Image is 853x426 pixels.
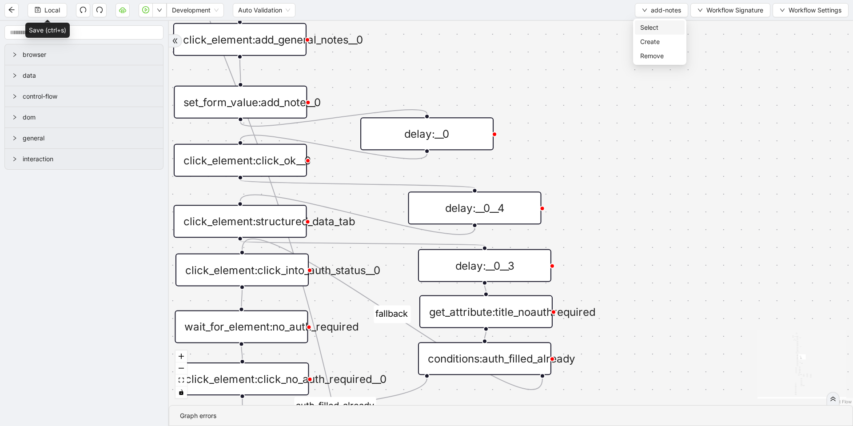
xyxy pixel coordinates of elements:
[174,86,307,119] div: set_form_value:add_note__0
[23,92,156,101] span: control-flow
[174,205,307,238] div: click_element:structured_data_tab
[5,65,163,86] div: data
[157,8,162,13] span: down
[92,3,107,17] button: redo
[28,3,67,17] button: saveLocal
[698,8,703,13] span: down
[80,6,87,13] span: undo
[418,249,551,282] div: delay:__0__3
[35,7,41,13] span: save
[8,6,15,13] span: arrow-left
[240,110,427,126] g: Edge from set_form_value:add_note__0 to delay:__0
[175,362,187,374] button: zoom out
[485,332,486,339] g: Edge from get_attribute:title_noauthrequired to conditions:auth_filled_already
[408,191,542,224] div: delay:__0__4
[640,51,679,61] span: Remove
[23,50,156,60] span: browser
[175,254,309,287] div: click_element:click_into_auth_status__0
[139,3,153,17] button: play-circle
[4,3,19,17] button: arrow-left
[12,115,17,120] span: right
[12,52,17,57] span: right
[780,8,785,13] span: down
[642,8,647,13] span: down
[172,38,178,44] span: double-right
[240,241,485,246] g: Edge from click_element:structured_data_tab to delay:__0__3
[690,3,770,17] button: downWorkflow Signature
[640,37,679,47] span: Create
[152,3,167,17] button: down
[5,107,163,127] div: dom
[25,23,70,38] div: Save (ctrl+s)
[116,3,130,17] button: cloud-server
[830,396,836,402] span: double-right
[789,5,841,15] span: Workflow Settings
[175,362,309,395] div: click_element:click_no_auth_required__0
[12,94,17,99] span: right
[5,86,163,107] div: control-flow
[174,144,307,177] div: click_element:click_ok__0
[175,386,187,398] button: toggle interactivity
[76,3,90,17] button: undo
[175,350,187,362] button: zoom in
[240,135,427,159] g: Edge from delay:__0 to click_element:click_ok__0
[419,295,553,328] div: get_attribute:title_noauthrequired
[635,3,688,17] button: downadd-notes
[240,195,475,235] g: Edge from delay:__0__4 to click_element:structured_data_tab
[12,156,17,162] span: right
[173,23,307,56] div: click_element:add_general_notes__0
[418,342,551,375] div: conditions:auth_filled_already
[706,5,763,15] span: Workflow Signature
[23,112,156,122] span: dom
[180,411,842,421] div: Graph errors
[172,4,219,17] span: Development
[175,310,308,343] div: wait_for_element:no_auth_required
[651,5,681,15] span: add-notes
[12,73,17,78] span: right
[5,149,163,169] div: interaction
[23,133,156,143] span: general
[640,23,679,32] span: Select
[360,117,494,150] div: delay:__0
[242,239,542,390] g: Edge from conditions:auth_filled_already to click_element:click_into_auth_status__0
[829,399,852,404] a: React Flow attribution
[96,6,103,13] span: redo
[142,6,149,13] span: play-circle
[238,4,290,17] span: Auto Validation
[5,128,163,148] div: general
[773,3,849,17] button: downWorkflow Settings
[44,5,60,15] span: Local
[12,135,17,141] span: right
[241,290,242,307] g: Edge from click_element:click_into_auth_status__0 to wait_for_element:no_auth_required
[175,374,187,386] button: fit view
[241,346,242,359] g: Edge from wait_for_element:no_auth_required to click_element:click_no_auth_required__0
[119,6,126,13] span: cloud-server
[23,154,156,164] span: interaction
[240,180,475,188] g: Edge from click_element:click_ok__0 to delay:__0__4
[5,44,163,65] div: browser
[485,286,486,292] g: Edge from delay:__0__3 to get_attribute:title_noauthrequired
[23,71,156,80] span: data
